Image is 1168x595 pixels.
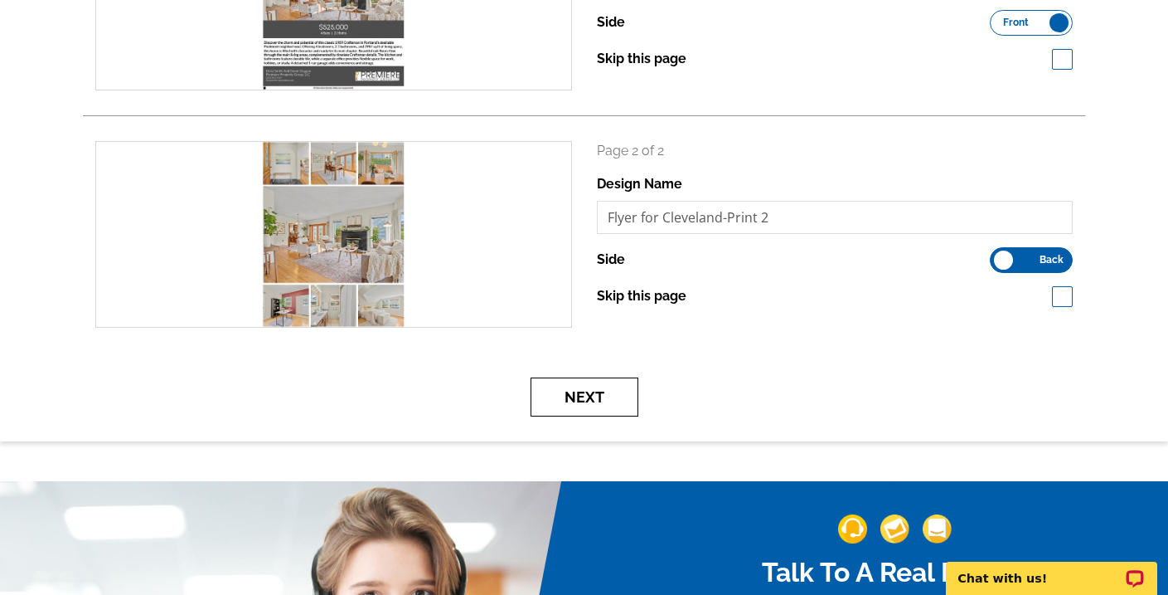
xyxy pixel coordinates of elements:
label: Side [597,12,625,32]
span: Front [1003,18,1029,27]
iframe: LiveChat chat widget [935,543,1168,595]
img: support-img-3_1.png [923,515,952,544]
h2: Talk To A Real Person [667,557,1123,588]
label: Skip this page [597,49,686,69]
p: Page 2 of 2 [597,141,1073,161]
label: Side [597,250,625,270]
button: Next [531,378,638,417]
label: Skip this page [597,286,686,306]
label: Design Name [597,174,682,194]
input: File Name [597,201,1073,234]
img: support-img-2.png [880,515,909,544]
img: support-img-1.png [838,515,867,544]
span: Back [1040,256,1064,264]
